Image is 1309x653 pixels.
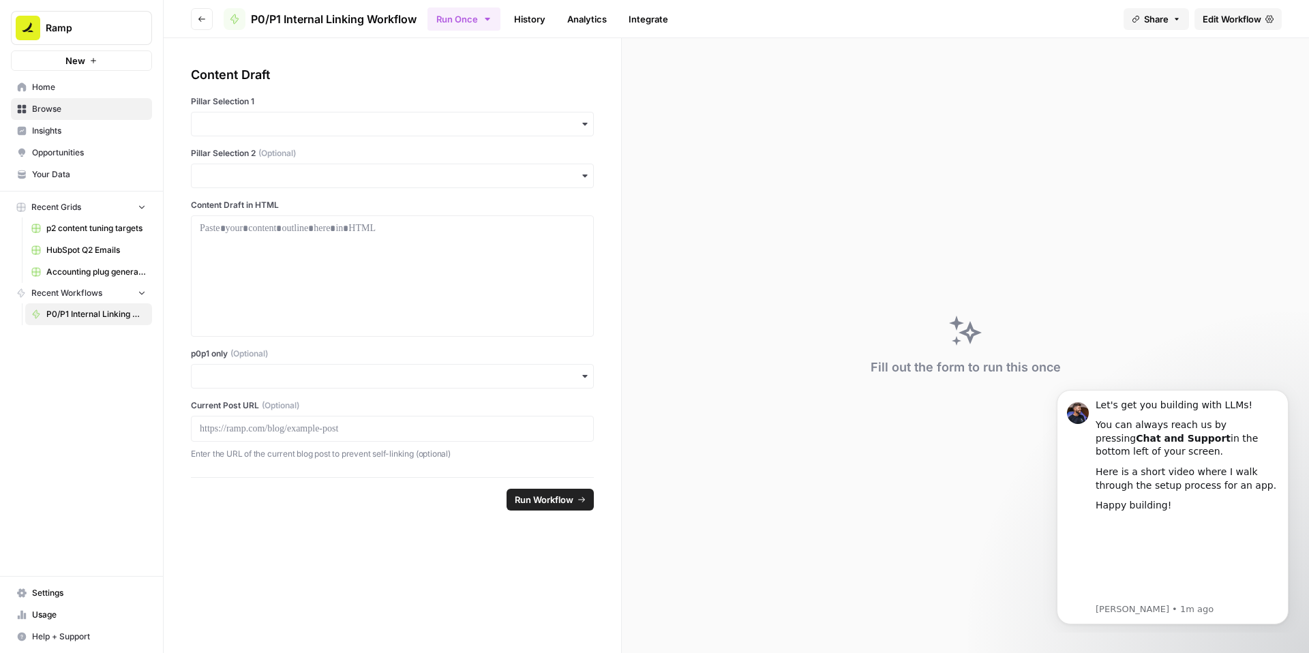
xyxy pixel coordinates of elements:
[59,142,242,224] iframe: youtube
[11,50,152,71] button: New
[559,8,615,30] a: Analytics
[46,21,128,35] span: Ramp
[11,582,152,604] a: Settings
[32,103,146,115] span: Browse
[871,358,1061,377] div: Fill out the form to run this once
[1194,8,1282,30] a: Edit Workflow
[230,348,268,360] span: (Optional)
[1124,8,1189,30] button: Share
[1036,378,1309,633] iframe: Intercom notifications message
[11,76,152,98] a: Home
[11,11,152,45] button: Workspace: Ramp
[507,489,594,511] button: Run Workflow
[32,609,146,621] span: Usage
[25,303,152,325] a: P0/P1 Internal Linking Workflow
[11,142,152,164] a: Opportunities
[32,631,146,643] span: Help + Support
[32,168,146,181] span: Your Data
[11,98,152,120] a: Browse
[25,261,152,283] a: Accounting plug generator -> publish to sanity
[59,226,242,238] p: Message from Steven, sent 1m ago
[191,147,594,160] label: Pillar Selection 2
[262,399,299,412] span: (Optional)
[191,65,594,85] div: Content Draft
[31,287,102,299] span: Recent Workflows
[191,447,594,461] p: Enter the URL of the current blog post to prevent self-linking (optional)
[427,7,500,31] button: Run Once
[31,201,81,213] span: Recent Grids
[251,11,417,27] span: P0/P1 Internal Linking Workflow
[32,125,146,137] span: Insights
[32,81,146,93] span: Home
[620,8,676,30] a: Integrate
[191,199,594,211] label: Content Draft in HTML
[191,399,594,412] label: Current Post URL
[65,54,85,67] span: New
[11,604,152,626] a: Usage
[506,8,554,30] a: History
[224,8,417,30] a: P0/P1 Internal Linking Workflow
[46,308,146,320] span: P0/P1 Internal Linking Workflow
[25,239,152,261] a: HubSpot Q2 Emails
[46,222,146,234] span: p2 content tuning targets
[11,164,152,185] a: Your Data
[515,493,573,506] span: Run Workflow
[11,120,152,142] a: Insights
[46,244,146,256] span: HubSpot Q2 Emails
[32,587,146,599] span: Settings
[191,348,594,360] label: p0p1 only
[32,147,146,159] span: Opportunities
[11,626,152,648] button: Help + Support
[11,283,152,303] button: Recent Workflows
[25,217,152,239] a: p2 content tuning targets
[46,266,146,278] span: Accounting plug generator -> publish to sanity
[191,95,594,108] label: Pillar Selection 1
[258,147,296,160] span: (Optional)
[1203,12,1261,26] span: Edit Workflow
[11,197,152,217] button: Recent Grids
[1144,12,1169,26] span: Share
[16,16,40,40] img: Ramp Logo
